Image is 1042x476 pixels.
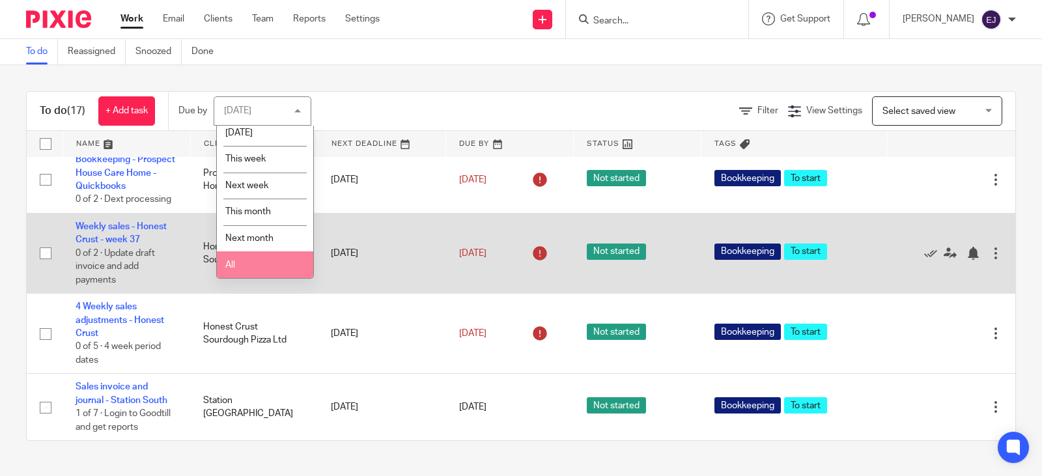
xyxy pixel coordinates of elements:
[587,397,646,413] span: Not started
[587,244,646,260] span: Not started
[293,12,326,25] a: Reports
[784,170,827,186] span: To start
[459,402,486,412] span: [DATE]
[587,324,646,340] span: Not started
[204,12,232,25] a: Clients
[784,244,827,260] span: To start
[714,324,781,340] span: Bookkeeping
[225,128,253,137] span: [DATE]
[76,382,167,404] a: Sales invoice and journal - Station South
[225,181,268,190] span: Next week
[26,39,58,64] a: To do
[191,39,223,64] a: Done
[76,409,171,432] span: 1 of 7 · Login to Goodtill and get reports
[784,397,827,413] span: To start
[714,397,781,413] span: Bookkeeping
[76,195,171,204] span: 0 of 2 · Dext processing
[190,213,318,293] td: Honest Crust Sourdough Pizza Ltd
[318,147,445,214] td: [DATE]
[714,140,737,147] span: Tags
[318,374,445,440] td: [DATE]
[76,155,175,191] a: Bookkeeping - Prospect House Care Home - Quickbooks
[225,234,274,243] span: Next month
[76,249,155,285] span: 0 of 2 · Update draft invoice and add payments
[318,213,445,293] td: [DATE]
[190,294,318,374] td: Honest Crust Sourdough Pizza Ltd
[459,249,486,258] span: [DATE]
[163,12,184,25] a: Email
[318,294,445,374] td: [DATE]
[190,147,318,214] td: Prospect House Care Home
[459,329,486,338] span: [DATE]
[224,106,251,115] div: [DATE]
[76,343,161,365] span: 0 of 5 · 4 week period dates
[587,170,646,186] span: Not started
[459,175,486,184] span: [DATE]
[225,154,266,163] span: This week
[981,9,1002,30] img: svg%3E
[882,107,955,116] span: Select saved view
[120,12,143,25] a: Work
[68,39,126,64] a: Reassigned
[714,244,781,260] span: Bookkeeping
[178,104,207,117] p: Due by
[345,12,380,25] a: Settings
[98,96,155,126] a: + Add task
[757,106,778,115] span: Filter
[592,16,709,27] input: Search
[26,10,91,28] img: Pixie
[924,247,944,260] a: Mark as done
[76,302,164,338] a: 4 Weekly sales adjustments - Honest Crust
[190,374,318,440] td: Station [GEOGRAPHIC_DATA]
[784,324,827,340] span: To start
[40,104,85,118] h1: To do
[252,12,274,25] a: Team
[67,105,85,116] span: (17)
[225,260,235,270] span: All
[806,106,862,115] span: View Settings
[76,222,167,244] a: Weekly sales - Honest Crust - week 37
[780,14,830,23] span: Get Support
[225,207,271,216] span: This month
[714,170,781,186] span: Bookkeeping
[135,39,182,64] a: Snoozed
[903,12,974,25] p: [PERSON_NAME]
